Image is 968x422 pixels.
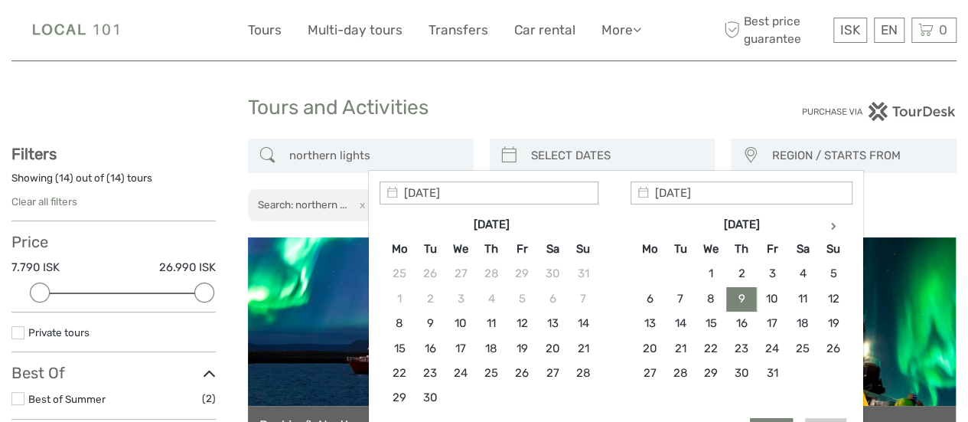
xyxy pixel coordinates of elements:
td: 2 [415,286,445,311]
th: Th [726,237,757,261]
td: 24 [445,361,476,386]
th: Sa [537,237,568,261]
td: 3 [445,286,476,311]
td: 9 [726,286,757,311]
h1: Tours and Activities [248,96,721,120]
span: (2) [202,390,216,407]
td: 8 [696,286,726,311]
span: Best price guarantee [720,13,829,47]
td: 20 [537,336,568,361]
td: 7 [665,286,696,311]
td: 6 [634,286,665,311]
td: 27 [445,262,476,286]
td: 26 [507,361,537,386]
th: [DATE] [665,212,818,237]
td: 28 [665,361,696,386]
div: EN [874,18,904,43]
td: 18 [787,312,818,336]
a: More [601,19,641,41]
td: 1 [696,262,726,286]
td: 31 [757,361,787,386]
img: Local 101 [11,11,142,49]
th: Tu [665,237,696,261]
td: 16 [415,336,445,361]
td: 16 [726,312,757,336]
th: Mo [634,237,665,261]
button: Open LiveChat chat widget [176,24,194,42]
td: 30 [415,386,445,411]
td: 3 [757,262,787,286]
td: 26 [818,336,849,361]
td: 20 [634,336,665,361]
td: 9 [415,312,445,336]
a: Best of Summer [28,393,106,405]
td: 10 [757,286,787,311]
label: 26.990 ISK [159,260,216,276]
td: 28 [476,262,507,286]
td: 11 [476,312,507,336]
td: 13 [537,312,568,336]
th: Sa [787,237,818,261]
td: 18 [476,336,507,361]
td: 19 [818,312,849,336]
td: 5 [507,286,537,311]
th: Mo [384,237,415,261]
td: 27 [634,361,665,386]
td: 15 [384,336,415,361]
div: Showing ( ) out of ( ) tours [11,171,216,195]
input: SELECT DATES [525,142,708,169]
td: 25 [384,262,415,286]
td: 24 [757,336,787,361]
img: PurchaseViaTourDesk.png [801,102,957,121]
td: 17 [757,312,787,336]
h3: Price [11,233,216,251]
td: 15 [696,312,726,336]
td: 1 [384,286,415,311]
td: 30 [726,361,757,386]
td: 23 [415,361,445,386]
td: 19 [507,336,537,361]
td: 22 [384,361,415,386]
th: Su [568,237,598,261]
td: 8 [384,312,415,336]
th: Fr [507,237,537,261]
th: We [445,237,476,261]
td: 11 [787,286,818,311]
a: Clear all filters [11,195,77,208]
td: 21 [568,336,598,361]
td: 30 [537,262,568,286]
td: 14 [665,312,696,336]
a: Multi-day tours [308,19,403,41]
td: 7 [568,286,598,311]
td: 22 [696,336,726,361]
td: 21 [665,336,696,361]
td: 23 [726,336,757,361]
td: 5 [818,262,849,286]
h2: Search: northern ... [258,198,347,211]
button: REGION / STARTS FROM [764,143,949,168]
td: 27 [537,361,568,386]
button: x [349,197,370,213]
th: We [696,237,726,261]
th: [DATE] [415,212,568,237]
td: 14 [568,312,598,336]
label: 7.790 ISK [11,260,60,276]
td: 17 [445,336,476,361]
label: 14 [59,171,70,185]
td: 4 [787,262,818,286]
span: 0 [937,22,950,38]
label: 14 [110,171,121,185]
td: 29 [384,386,415,411]
td: 12 [507,312,537,336]
td: 4 [476,286,507,311]
td: 13 [634,312,665,336]
h3: Best Of [11,364,216,382]
td: 10 [445,312,476,336]
input: SEARCH [283,142,466,169]
a: Transfers [429,19,488,41]
td: 28 [568,361,598,386]
a: Car rental [514,19,575,41]
th: Tu [415,237,445,261]
td: 29 [507,262,537,286]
